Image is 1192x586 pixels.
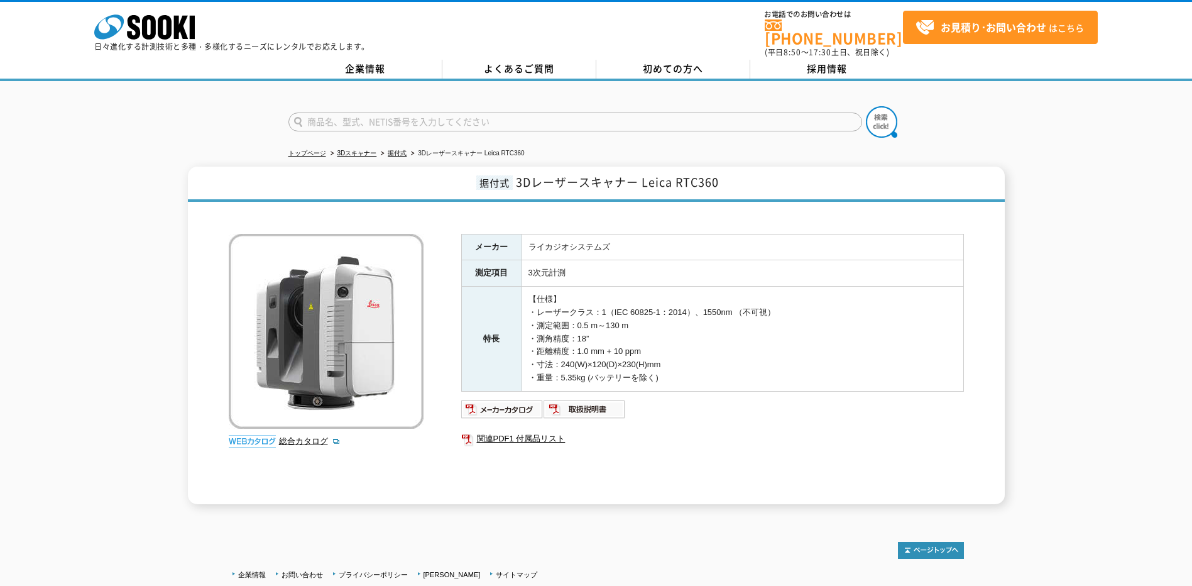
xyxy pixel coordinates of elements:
th: 測定項目 [461,260,522,287]
span: 3Dレーザースキャナー Leica RTC360 [516,174,719,191]
span: 8:50 [784,47,801,58]
a: トップページ [288,150,326,157]
a: [PHONE_NUMBER] [765,19,903,45]
a: プライバシーポリシー [339,571,408,578]
a: 企業情報 [238,571,266,578]
a: よくあるご質問 [442,60,596,79]
span: 17:30 [809,47,831,58]
img: トップページへ [898,542,964,559]
strong: お見積り･お問い合わせ [941,19,1046,35]
a: サイトマップ [496,571,537,578]
span: お電話でのお問い合わせは [765,11,903,18]
a: 採用情報 [750,60,904,79]
td: 3次元計測 [522,260,963,287]
th: 特長 [461,287,522,392]
a: 総合カタログ [279,436,341,446]
span: (平日 ～ 土日、祝日除く) [765,47,889,58]
img: 取扱説明書 [544,399,626,419]
td: 【仕様】 ・レーザークラス：1（IEC 60825-1：2014）、1550nm （不可視） ・測定範囲：0.5 m～130 m ・測角精度：18” ・距離精度：1.0 mm + 10 ppm ... [522,287,963,392]
img: メーカーカタログ [461,399,544,419]
a: [PERSON_NAME] [424,571,481,578]
span: 初めての方へ [643,62,703,75]
a: 初めての方へ [596,60,750,79]
span: はこちら [916,18,1084,37]
a: メーカーカタログ [461,407,544,417]
span: 据付式 [476,175,513,190]
input: 商品名、型式、NETIS番号を入力してください [288,113,862,131]
li: 3Dレーザースキャナー Leica RTC360 [408,147,524,160]
a: お見積り･お問い合わせはこちら [903,11,1098,44]
a: 取扱説明書 [544,407,626,417]
th: メーカー [461,234,522,260]
td: ライカジオシステムズ [522,234,963,260]
img: webカタログ [229,435,276,448]
img: btn_search.png [866,106,897,138]
a: 3Dスキャナー [337,150,377,157]
a: 関連PDF1 付属品リスト [461,431,964,447]
p: 日々進化する計測技術と多種・多様化するニーズにレンタルでお応えします。 [94,43,369,50]
a: 据付式 [388,150,407,157]
img: 3Dレーザースキャナー Leica RTC360 [229,234,424,429]
a: 企業情報 [288,60,442,79]
a: お問い合わせ [282,571,323,578]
